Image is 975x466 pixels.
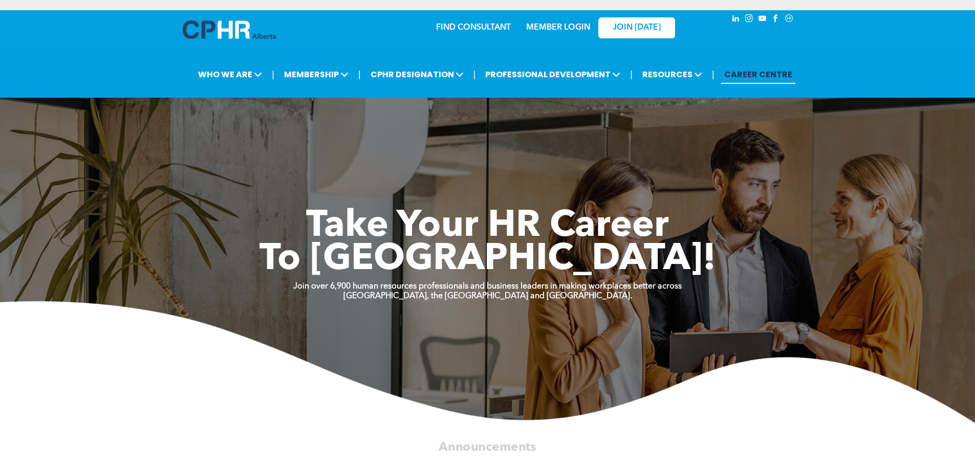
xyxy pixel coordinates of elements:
img: A blue and white logo for cp alberta [183,20,276,39]
span: To [GEOGRAPHIC_DATA]! [259,241,716,278]
a: youtube [757,13,768,27]
li: | [272,64,274,85]
a: CAREER CENTRE [721,65,795,84]
span: CPHR DESIGNATION [367,65,467,84]
span: RESOURCES [639,65,705,84]
a: JOIN [DATE] [598,17,675,38]
a: MEMBER LOGIN [526,24,590,32]
li: | [712,64,714,85]
span: JOIN [DATE] [613,23,661,33]
a: FIND CONSULTANT [436,24,511,32]
a: instagram [744,13,755,27]
span: WHO WE ARE [195,65,265,84]
a: facebook [770,13,782,27]
span: MEMBERSHIP [281,65,352,84]
strong: Join over 6,900 human resources professionals and business leaders in making workplaces better ac... [293,282,682,291]
span: Announcements [439,441,536,453]
a: linkedin [730,13,742,27]
li: | [473,64,476,85]
span: Take Your HR Career [306,208,669,245]
a: Social network [784,13,795,27]
li: | [358,64,361,85]
strong: [GEOGRAPHIC_DATA], the [GEOGRAPHIC_DATA] and [GEOGRAPHIC_DATA]. [343,292,632,300]
li: | [630,64,633,85]
span: PROFESSIONAL DEVELOPMENT [482,65,623,84]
